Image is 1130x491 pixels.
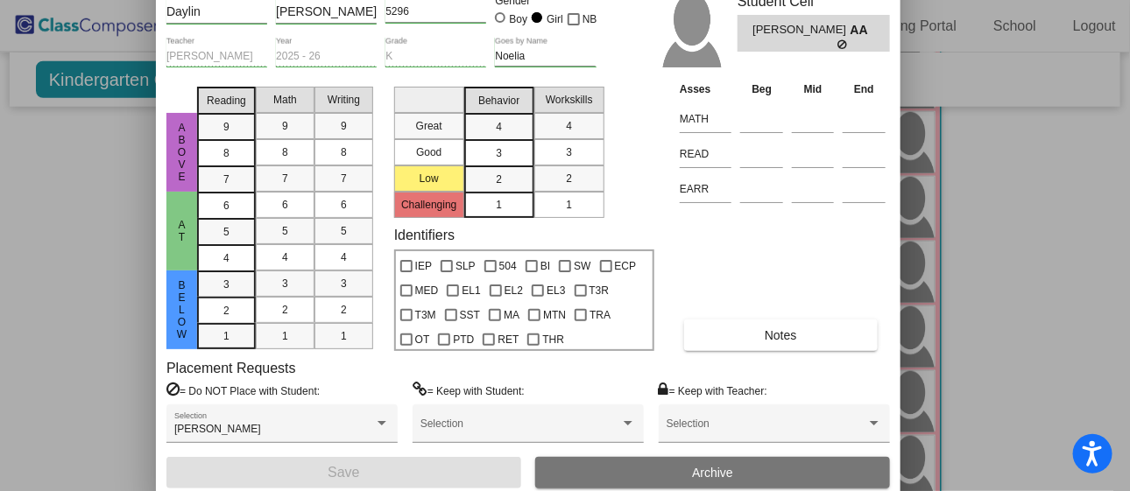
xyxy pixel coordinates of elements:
span: 3 [566,144,572,160]
span: 4 [566,118,572,134]
span: 8 [282,144,288,160]
span: 4 [341,249,347,265]
span: EL1 [462,280,480,301]
th: Beg [736,80,787,99]
span: MTN [543,305,566,326]
span: 1 [566,197,572,213]
button: Save [166,457,521,488]
th: Mid [787,80,838,99]
label: = Keep with Teacher: [659,382,767,399]
button: Archive [535,457,890,488]
span: 4 [282,249,288,265]
span: OT [415,329,430,350]
th: End [838,80,890,99]
input: assessment [680,106,731,132]
span: SST [460,305,480,326]
span: EL3 [547,280,565,301]
span: PTD [453,329,474,350]
span: IEP [415,256,432,277]
label: Placement Requests [166,360,296,376]
span: NB [583,9,597,30]
span: 1 [496,197,502,213]
span: 1 [341,328,347,344]
span: Archive [692,466,733,480]
span: 3 [496,145,502,161]
span: 3 [282,276,288,291]
span: 7 [282,171,288,186]
span: Workskills [546,92,593,108]
input: goes by name [495,51,596,63]
span: BI [540,256,550,277]
span: At [174,219,190,243]
input: assessment [680,176,731,202]
label: = Do NOT Place with Student: [166,382,320,399]
span: Above [174,122,190,183]
span: 2 [282,302,288,318]
label: Identifiers [394,227,455,243]
span: MA [504,305,519,326]
span: 5 [223,224,230,240]
span: MED [415,280,439,301]
span: T3R [590,280,610,301]
span: [PERSON_NAME] [752,21,850,39]
span: 3 [341,276,347,291]
span: 2 [341,302,347,318]
span: 6 [282,197,288,213]
span: Writing [328,92,360,108]
span: AA [851,21,875,39]
button: Notes [684,319,877,351]
span: TRA [590,305,611,326]
span: 5 [341,223,347,239]
span: 6 [223,198,230,214]
span: 3 [223,277,230,292]
span: 1 [223,328,230,344]
span: Notes [765,328,797,342]
span: Save [328,465,359,480]
div: Boy [509,11,528,27]
span: RET [498,329,519,350]
span: 2 [566,171,572,186]
label: = Keep with Student: [413,382,525,399]
span: 1 [282,328,288,344]
span: 8 [341,144,347,160]
span: 2 [496,172,502,187]
input: grade [385,51,486,63]
span: 504 [499,256,517,277]
span: 8 [223,145,230,161]
span: Behavior [478,93,519,109]
span: 7 [223,172,230,187]
span: THR [542,329,564,350]
span: SLP [456,256,476,277]
input: year [276,51,377,63]
span: 9 [341,118,347,134]
input: assessment [680,141,731,167]
th: Asses [675,80,736,99]
span: 7 [341,171,347,186]
span: 4 [496,119,502,135]
span: 4 [223,250,230,266]
span: EL2 [505,280,523,301]
span: 9 [223,119,230,135]
input: teacher [166,51,267,63]
span: 9 [282,118,288,134]
span: 5 [282,223,288,239]
span: Below [174,279,190,340]
span: Reading [207,93,246,109]
span: 6 [341,197,347,213]
span: ECP [615,256,637,277]
input: Enter ID [385,6,486,18]
span: SW [574,256,590,277]
span: T3M [415,305,436,326]
span: 2 [223,303,230,319]
span: Math [273,92,297,108]
span: [PERSON_NAME] [174,423,261,435]
div: Girl [546,11,563,27]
